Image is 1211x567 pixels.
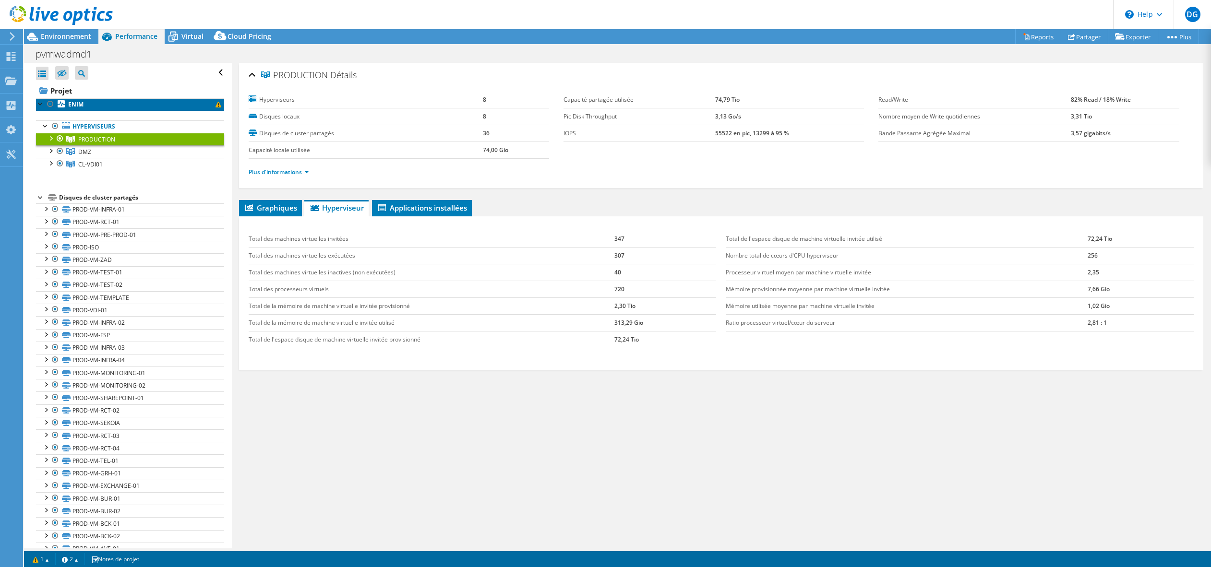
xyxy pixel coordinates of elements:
a: 1 [26,553,56,565]
b: 8 [483,112,486,120]
td: 7,66 Gio [1088,281,1194,297]
span: Environnement [41,32,91,41]
td: Total de la mémoire de machine virtuelle invitée utilisé [249,314,614,331]
div: Disques de cluster partagés [59,192,224,203]
a: Exporter [1108,29,1158,44]
label: IOPS [564,129,715,138]
a: PROD-VM-ZAD [36,253,224,266]
a: PROD-VDI-01 [36,304,224,316]
td: Ratio processeur virtuel/cœur du serveur [726,314,1088,331]
a: PROD-VM-BCK-02 [36,530,224,543]
a: DMZ [36,145,224,158]
td: Nombre total de cœurs d'CPU hyperviseur [726,247,1088,264]
h1: pvmwadmd1 [31,49,107,59]
span: DG [1185,7,1200,22]
span: Virtual [181,32,204,41]
a: PROD-VM-MONITORING-01 [36,366,224,379]
td: Total de l'espace disque de machine virtuelle invitée utilisé [726,231,1088,248]
a: CL-VDI01 [36,158,224,170]
a: 2 [55,553,85,565]
a: PROD-VM-INFRA-02 [36,316,224,329]
span: Détails [330,69,357,81]
td: Mémoire provisionnée moyenne par machine virtuelle invitée [726,281,1088,297]
a: PROD-VM-BUR-02 [36,505,224,517]
td: 313,29 Gio [614,314,717,331]
td: 720 [614,281,717,297]
a: PROD-VM-SEKOIA [36,417,224,429]
td: Total des machines virtuelles inactives (non exécutées) [249,264,614,281]
span: Performance [115,32,157,41]
label: Nombre moyen de Write quotidiennes [878,112,1071,121]
b: 36 [483,129,490,137]
span: Cloud Pricing [228,32,271,41]
b: 3,57 gigabits/s [1071,129,1111,137]
label: Disques de cluster partagés [249,129,483,138]
td: 347 [614,231,717,248]
a: Plus [1158,29,1199,44]
label: Disques locaux [249,112,483,121]
a: Plus d'informations [249,168,309,176]
td: 2,35 [1088,264,1194,281]
td: Total de la mémoire de machine virtuelle invitée provisionné [249,297,614,314]
td: 2,30 Tio [614,297,717,314]
a: PROD-VM-TEST-02 [36,279,224,291]
td: 40 [614,264,717,281]
a: PROD-VM-AVE-01 [36,543,224,555]
a: PROD-VM-RCT-04 [36,442,224,454]
a: PROD-VM-RCT-03 [36,429,224,442]
td: Mémoire utilisée moyenne par machine virtuelle invitée [726,297,1088,314]
a: PROD-VM-RCT-01 [36,216,224,228]
td: 72,24 Tio [1088,231,1194,248]
td: Total des machines virtuelles exécutées [249,247,614,264]
span: CL-VDI01 [78,160,103,168]
b: ENIM [68,100,84,108]
a: Reports [1015,29,1061,44]
a: PROD-VM-RCT-02 [36,404,224,417]
span: Graphiques [244,203,297,213]
b: 74,00 Gio [483,146,508,154]
b: 8 [483,95,486,104]
span: Hyperviseur [309,203,364,213]
a: PRODUCTION [36,133,224,145]
a: PROD-VM-INFRA-03 [36,342,224,354]
td: 72,24 Tio [614,331,717,348]
span: Applications installées [377,203,467,213]
a: Projet [36,83,224,98]
a: PROD-VM-EXCHANGE-01 [36,480,224,492]
b: 82% Read / 18% Write [1071,95,1131,104]
td: 1,02 Gio [1088,297,1194,314]
a: PROD-VM-FSP [36,329,224,342]
a: Partager [1061,29,1108,44]
td: Total des processeurs virtuels [249,281,614,297]
label: Capacité locale utilisée [249,145,483,155]
a: PROD-VM-MONITORING-02 [36,379,224,391]
a: ENIM [36,98,224,111]
label: Capacité partagée utilisée [564,95,715,105]
a: PROD-VM-PRE-PROD-01 [36,228,224,241]
label: Read/Write [878,95,1071,105]
span: DMZ [78,148,91,156]
b: 55522 en pic, 13299 à 95 % [715,129,789,137]
td: Total de l'espace disque de machine virtuelle invitée provisionné [249,331,614,348]
td: 2,81 : 1 [1088,314,1194,331]
a: PROD-VM-TEMPLATE [36,291,224,304]
a: PROD-VM-BCK-01 [36,517,224,530]
a: PROD-VM-TEL-01 [36,454,224,467]
svg: \n [1125,10,1134,19]
a: PROD-VM-INFRA-01 [36,203,224,216]
a: PROD-VM-TEST-01 [36,266,224,279]
td: 307 [614,247,717,264]
a: PROD-VM-INFRA-04 [36,354,224,366]
a: PROD-VM-SHAREPOINT-01 [36,391,224,404]
td: Processeur virtuel moyen par machine virtuelle invitée [726,264,1088,281]
span: PRODUCTION [261,71,328,80]
label: Pic Disk Throughput [564,112,715,121]
span: PRODUCTION [78,135,115,143]
label: Hyperviseurs [249,95,483,105]
a: PROD-ISO [36,241,224,253]
b: 3,31 Tio [1071,112,1092,120]
a: PROD-VM-BUR-01 [36,492,224,505]
a: Hyperviseurs [36,120,224,133]
b: 74,79 Tio [715,95,740,104]
label: Bande Passante Agrégée Maximal [878,129,1071,138]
